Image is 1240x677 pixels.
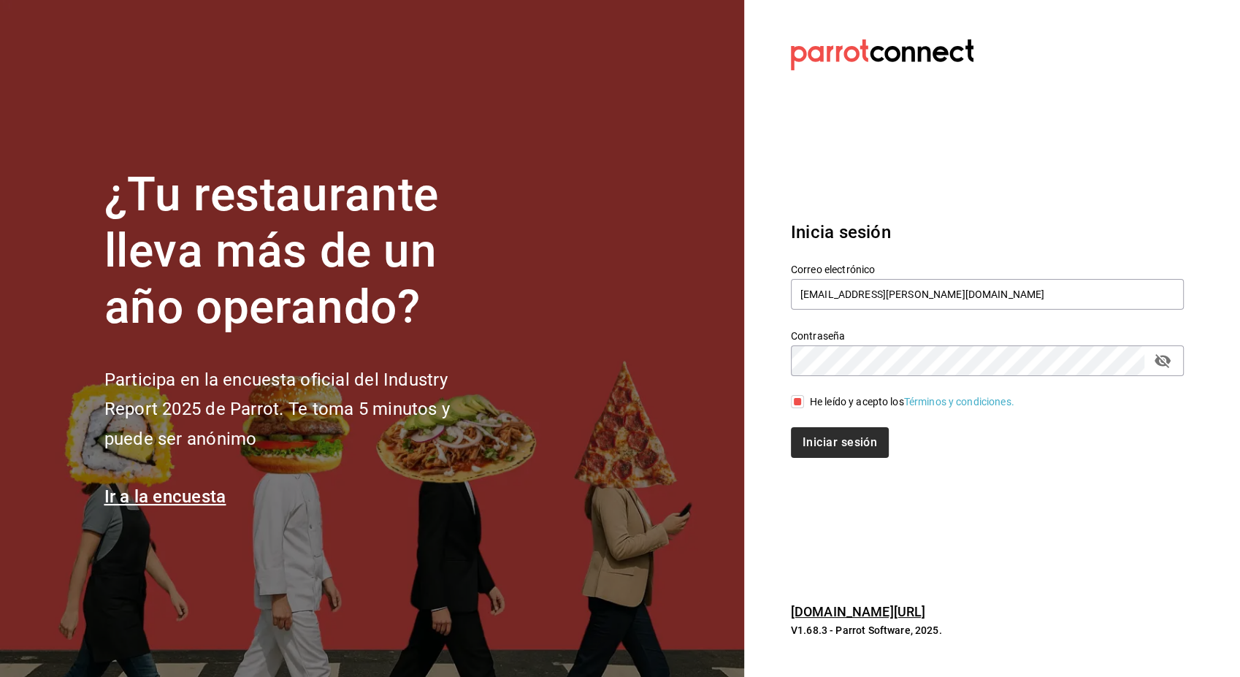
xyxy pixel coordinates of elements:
a: Ir a la encuesta [104,486,226,507]
button: passwordField [1150,348,1175,373]
p: V1.68.3 - Parrot Software, 2025. [791,623,1184,638]
label: Correo electrónico [791,264,1184,275]
h3: Inicia sesión [791,219,1184,245]
a: [DOMAIN_NAME][URL] [791,604,925,619]
h1: ¿Tu restaurante lleva más de un año operando? [104,167,499,335]
button: Iniciar sesión [791,427,889,458]
h2: Participa en la encuesta oficial del Industry Report 2025 de Parrot. Te toma 5 minutos y puede se... [104,365,499,454]
div: He leído y acepto los [810,394,1014,410]
a: Términos y condiciones. [904,396,1014,408]
label: Contraseña [791,331,1184,341]
input: Ingresa tu correo electrónico [791,279,1184,310]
